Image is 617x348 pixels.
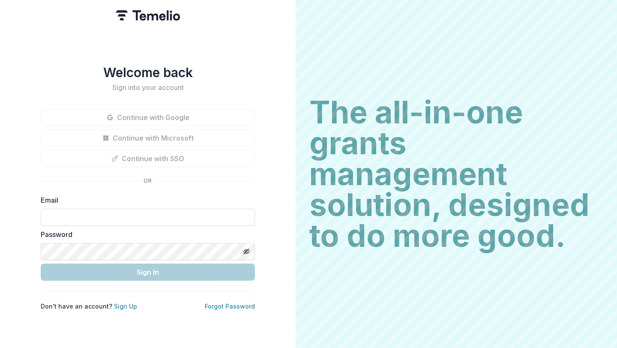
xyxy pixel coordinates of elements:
[240,245,253,258] button: Toggle password visibility
[41,129,255,147] button: Continue with Microsoft
[41,65,255,80] h1: Welcome back
[41,264,255,281] button: Sign In
[41,302,137,311] p: Don't have an account?
[41,229,250,240] label: Password
[41,195,250,205] label: Email
[114,303,137,310] a: Sign Up
[116,10,180,21] img: Temelio
[205,303,255,310] a: Forgot Password
[41,109,255,126] button: Continue with Google
[41,150,255,167] button: Continue with SSO
[41,84,255,92] h2: Sign into your account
